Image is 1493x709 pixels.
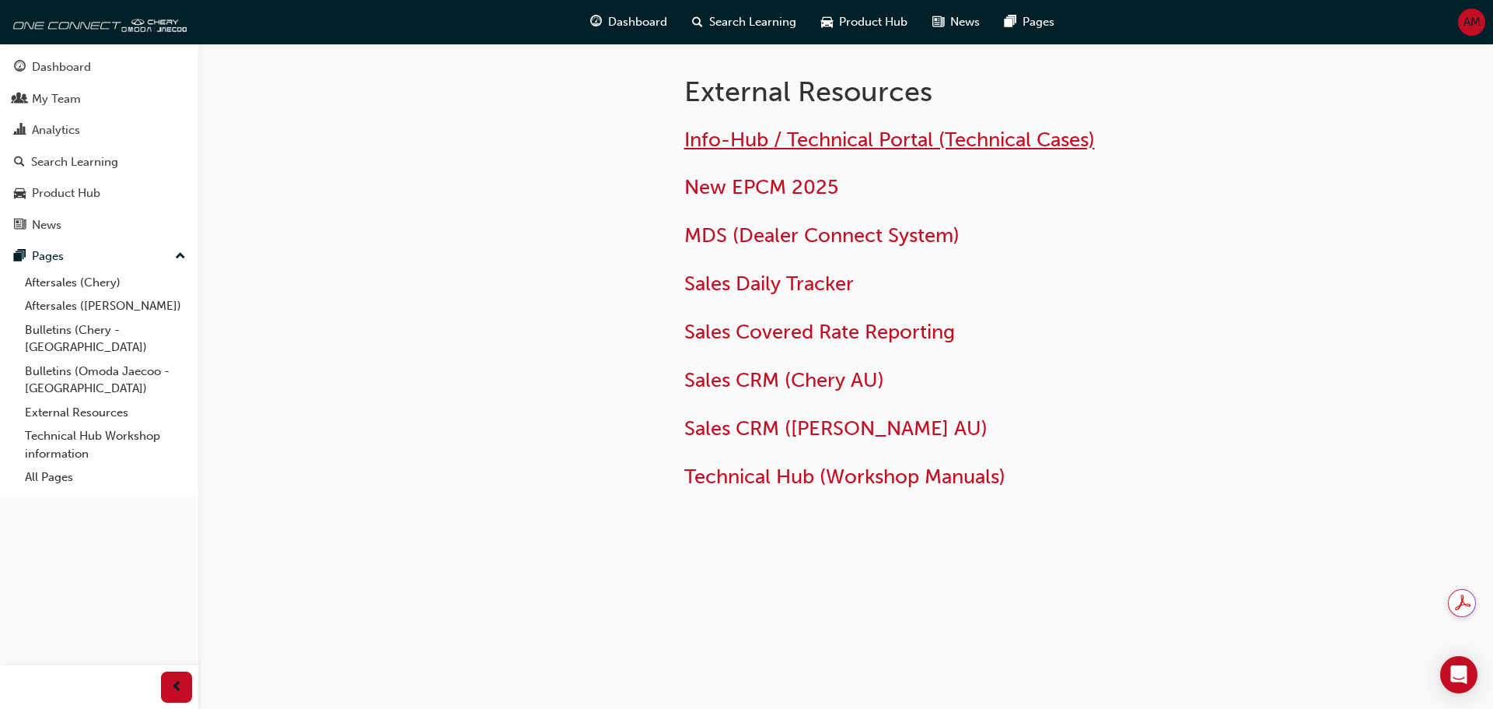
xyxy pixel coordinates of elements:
[684,223,960,247] a: MDS (Dealer Connect System)
[32,184,100,202] div: Product Hub
[684,368,884,392] a: Sales CRM (Chery AU)
[14,61,26,75] span: guage-icon
[32,216,61,234] div: News
[6,242,192,271] button: Pages
[684,465,1005,489] a: Technical Hub (Workshop Manuals)
[821,12,833,32] span: car-icon
[14,156,25,170] span: search-icon
[6,85,192,114] a: My Team
[19,271,192,295] a: Aftersales (Chery)
[32,58,91,76] div: Dashboard
[19,294,192,318] a: Aftersales ([PERSON_NAME])
[1463,13,1481,31] span: AM
[709,13,796,31] span: Search Learning
[14,93,26,107] span: people-icon
[1458,9,1485,36] button: AM
[608,13,667,31] span: Dashboard
[32,247,64,265] div: Pages
[6,211,192,240] a: News
[950,13,980,31] span: News
[14,219,26,233] span: news-icon
[684,128,1095,152] a: Info-Hub / Technical Portal (Technical Cases)
[1440,656,1477,693] div: Open Intercom Messenger
[14,250,26,264] span: pages-icon
[6,148,192,177] a: Search Learning
[8,6,187,37] img: oneconnect
[19,424,192,465] a: Technical Hub Workshop information
[175,247,186,267] span: up-icon
[1023,13,1054,31] span: Pages
[31,153,118,171] div: Search Learning
[6,179,192,208] a: Product Hub
[19,360,192,401] a: Bulletins (Omoda Jaecoo - [GEOGRAPHIC_DATA])
[19,465,192,490] a: All Pages
[684,272,854,296] a: Sales Daily Tracker
[19,401,192,425] a: External Resources
[6,50,192,242] button: DashboardMy TeamAnalyticsSearch LearningProduct HubNews
[684,320,955,344] a: Sales Covered Rate Reporting
[6,53,192,82] a: Dashboard
[684,75,1194,109] h1: External Resources
[6,116,192,145] a: Analytics
[14,187,26,201] span: car-icon
[809,6,920,38] a: car-iconProduct Hub
[32,121,80,139] div: Analytics
[932,12,944,32] span: news-icon
[171,678,183,697] span: prev-icon
[578,6,680,38] a: guage-iconDashboard
[839,13,907,31] span: Product Hub
[920,6,992,38] a: news-iconNews
[590,12,602,32] span: guage-icon
[1005,12,1016,32] span: pages-icon
[992,6,1067,38] a: pages-iconPages
[684,175,838,199] a: New EPCM 2025
[692,12,703,32] span: search-icon
[32,90,81,108] div: My Team
[684,416,988,440] a: Sales CRM ([PERSON_NAME] AU)
[19,318,192,360] a: Bulletins (Chery - [GEOGRAPHIC_DATA])
[14,124,26,138] span: chart-icon
[680,6,809,38] a: search-iconSearch Learning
